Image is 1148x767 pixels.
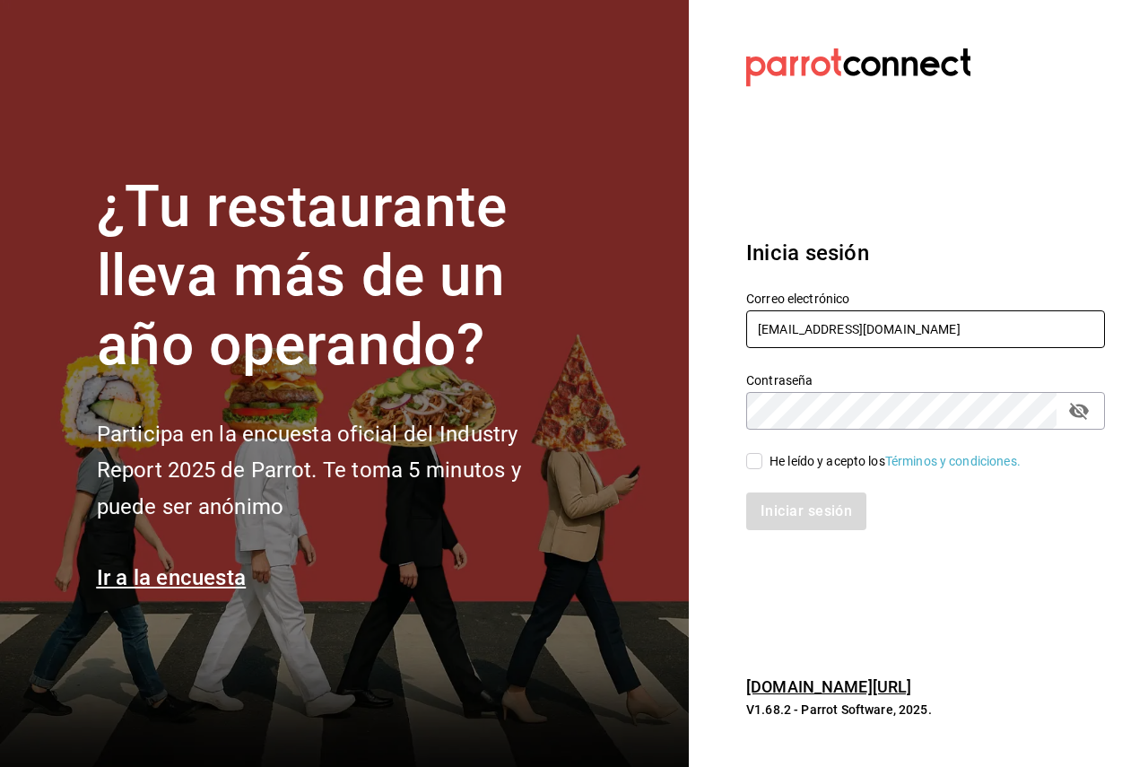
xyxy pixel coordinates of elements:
[746,374,1105,387] label: Contraseña
[97,173,581,379] h1: ¿Tu restaurante lleva más de un año operando?
[746,677,911,696] a: [DOMAIN_NAME][URL]
[746,310,1105,348] input: Ingresa tu correo electrónico
[885,454,1021,468] a: Términos y condiciones.
[1064,396,1094,426] button: passwordField
[746,292,1105,305] label: Correo electrónico
[97,416,581,526] h2: Participa en la encuesta oficial del Industry Report 2025 de Parrot. Te toma 5 minutos y puede se...
[770,452,1021,471] div: He leído y acepto los
[97,565,247,590] a: Ir a la encuesta
[746,237,1105,269] h3: Inicia sesión
[746,701,1105,719] p: V1.68.2 - Parrot Software, 2025.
